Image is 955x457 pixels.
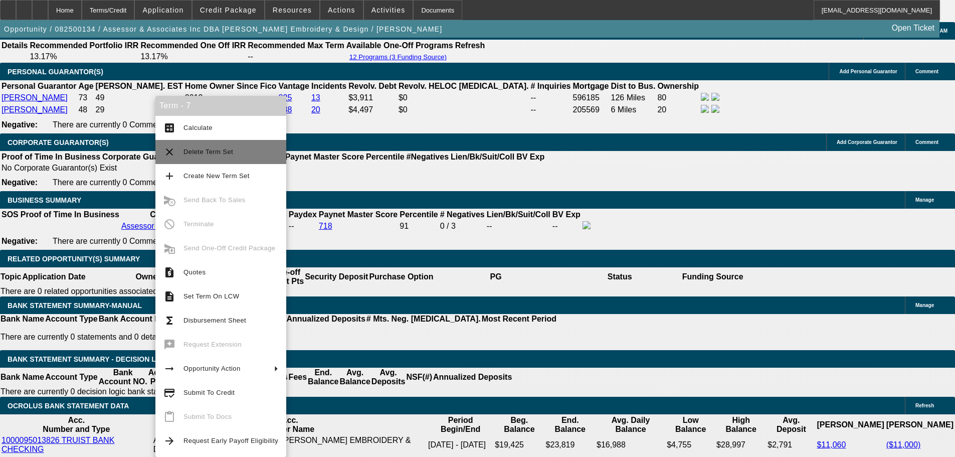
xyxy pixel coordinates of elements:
[494,435,544,454] td: $19,425
[339,368,370,387] th: Avg. Balance
[163,435,175,447] mat-icon: arrow_forward
[163,387,175,399] mat-icon: credit_score
[440,210,485,219] b: # Negatives
[434,267,557,286] th: PG
[611,92,656,103] td: 126 Miles
[183,317,246,324] span: Disbursement Sheet
[163,122,175,134] mat-icon: calculate
[96,82,183,90] b: [PERSON_NAME]. EST
[319,222,332,230] a: 718
[701,93,709,101] img: facebook-icon.png
[279,93,292,102] a: 825
[552,221,581,232] td: --
[666,435,715,454] td: $4,755
[163,146,175,158] mat-icon: clear
[398,92,529,103] td: $0
[8,196,81,204] span: BUSINESS SUMMARY
[150,210,186,219] b: Company
[611,82,656,90] b: Dist to Bus.
[2,436,114,453] a: 1000095013826 TRUIST BANK CHECKING
[273,6,312,14] span: Resources
[487,210,550,219] b: Lien/Bk/Suit/Coll
[53,178,265,187] span: There are currently 0 Comments entered on this opportunity
[8,255,140,263] span: RELATED OPPORTUNITY(S) SUMMARY
[888,20,938,37] a: Open Ticket
[530,82,570,90] b: # Inquiries
[611,104,656,115] td: 6 Miles
[682,267,744,286] th: Funding Source
[371,6,406,14] span: Activities
[572,104,610,115] td: 205569
[185,82,258,90] b: Home Owner Since
[558,267,682,286] th: Status
[596,415,665,434] th: Avg. Daily Balance
[78,104,94,115] td: 48
[86,267,210,286] th: Owner
[193,1,264,20] button: Credit Package
[1,41,28,51] th: Details
[572,92,610,103] td: 596185
[657,104,699,115] td: 20
[53,237,265,245] span: There are currently 0 Comments entered on this opportunity
[285,153,364,161] b: Paynet Master Score
[140,52,246,62] td: 13.17%
[183,268,206,276] span: Quotes
[915,403,934,408] span: Refresh
[368,267,434,286] th: Purchase Option
[530,104,571,115] td: --
[2,93,68,102] a: [PERSON_NAME]
[247,52,345,62] td: --
[837,139,897,145] span: Add Corporate Guarantor
[185,93,203,102] span: 2012
[98,368,148,387] th: Bank Account NO.
[366,314,481,324] th: # Mts. Neg. [MEDICAL_DATA].
[2,82,76,90] b: Personal Guarantor
[328,6,355,14] span: Actions
[348,92,397,103] td: $3,911
[1,152,101,162] th: Proof of Time In Business
[348,82,397,90] b: Revolv. Debt
[288,368,307,387] th: Fees
[583,221,591,229] img: facebook-icon.png
[238,210,287,219] b: # Employees
[8,68,103,76] span: PERSONAL GUARANTOR(S)
[440,222,485,231] div: 0 / 3
[163,266,175,278] mat-icon: request_quote
[163,363,175,375] mat-icon: arrow_right_alt
[78,82,93,90] b: Age
[311,82,346,90] b: Incidents
[2,178,38,187] b: Negative:
[307,368,339,387] th: End. Balance
[481,314,557,324] th: Most Recent Period
[183,124,213,131] span: Calculate
[319,210,398,219] b: Paynet Master Score
[29,52,139,62] td: 13.17%
[121,222,216,230] a: Assessor & Associates Inc
[399,82,529,90] b: Revolv. HELOC [MEDICAL_DATA].
[817,440,846,449] a: $11,060
[4,25,442,33] span: Opportunity / 082500134 / Assessor & Associates Inc DBA [PERSON_NAME] Embroidery & Design / [PERS...
[1,333,556,342] p: There are currently 0 statements and 0 details entered on this opportunity
[163,290,175,302] mat-icon: description
[596,435,665,454] td: $16,988
[451,153,514,161] b: Lien/Bk/Suit/Coll
[545,435,595,454] td: $23,819
[666,415,715,434] th: Low Balance
[183,172,250,180] span: Create New Term Set
[2,237,38,245] b: Negative:
[286,314,365,324] th: Annualized Deposits
[711,93,719,101] img: linkedin-icon.png
[155,96,286,116] div: Term - 7
[288,221,317,232] td: --
[53,120,265,129] span: There are currently 0 Comments entered on this opportunity
[767,415,815,434] th: Avg. Deposit
[135,1,191,20] button: Application
[279,82,309,90] b: Vantage
[767,435,815,454] td: $2,791
[183,389,235,396] span: Submit To Credit
[915,69,938,74] span: Comment
[8,301,142,310] span: BANK STATEMENT SUMMARY-MANUAL
[711,105,719,113] img: linkedin-icon.png
[304,267,368,286] th: Security Deposit
[311,93,320,102] a: 13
